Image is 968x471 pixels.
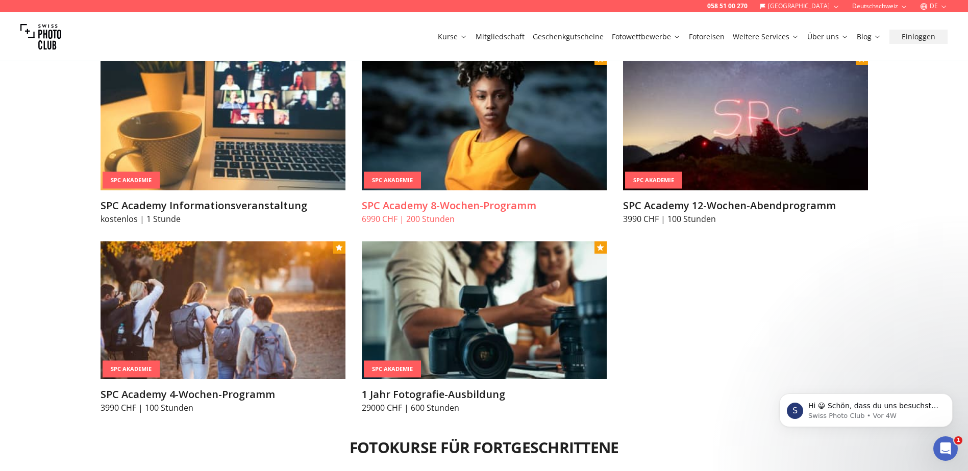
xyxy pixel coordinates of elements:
a: Mitgliedschaft [476,32,525,42]
span: 1 [954,436,962,444]
button: Fotowettbewerbe [608,30,685,44]
a: Kurse [438,32,467,42]
a: Über uns [807,32,849,42]
button: Weitere Services [729,30,803,44]
h3: SPC Academy 12-Wochen-Abendprogramm [623,199,868,213]
img: SPC Academy 12-Wochen-Abendprogramm [623,53,868,190]
h3: SPC Academy 8-Wochen-Programm [362,199,607,213]
button: Über uns [803,30,853,44]
iframe: Intercom live chat [933,436,958,461]
a: SPC Academy InformationsveranstaltungSPC AkademieSPC Academy Informationsveranstaltungkostenlos |... [101,53,345,225]
a: Fotoreisen [689,32,725,42]
p: 6990 CHF | 200 Stunden [362,213,607,225]
img: SPC Academy 4-Wochen-Programm [101,241,345,379]
button: Einloggen [889,30,948,44]
img: SPC Academy 8-Wochen-Programm [362,53,607,190]
img: 1 Jahr Fotografie-Ausbildung [362,241,607,379]
a: Weitere Services [733,32,799,42]
h2: Fotokurse für Fortgeschrittene [350,438,619,457]
button: Fotoreisen [685,30,729,44]
button: Kurse [434,30,471,44]
img: SPC Academy Informationsveranstaltung [101,53,345,190]
a: SPC Academy 12-Wochen-AbendprogrammSPC AkademieSPC Academy 12-Wochen-Abendprogramm3990 CHF | 100 ... [623,53,868,225]
iframe: Intercom notifications Nachricht [764,372,968,443]
p: 29000 CHF | 600 Stunden [362,402,607,414]
a: SPC Academy 8-Wochen-ProgrammSPC AkademieSPC Academy 8-Wochen-Programm6990 CHF | 200 Stunden [362,53,607,225]
h3: SPC Academy 4-Wochen-Programm [101,387,345,402]
h3: 1 Jahr Fotografie-Ausbildung [362,387,607,402]
h3: SPC Academy Informationsveranstaltung [101,199,345,213]
p: kostenlos | 1 Stunde [101,213,345,225]
p: 3990 CHF | 100 Stunden [623,213,868,225]
img: Swiss photo club [20,16,61,57]
a: 1 Jahr Fotografie-AusbildungSPC Akademie1 Jahr Fotografie-Ausbildung29000 CHF | 600 Stunden [362,241,607,414]
a: Blog [857,32,881,42]
div: SPC Akademie [103,361,160,378]
a: Geschenkgutscheine [533,32,604,42]
div: SPC Akademie [103,172,160,189]
div: SPC Akademie [364,361,421,378]
a: 058 51 00 270 [707,2,748,10]
p: 3990 CHF | 100 Stunden [101,402,345,414]
div: SPC Akademie [625,172,682,189]
button: Mitgliedschaft [471,30,529,44]
div: SPC Akademie [364,172,421,189]
button: Blog [853,30,885,44]
a: Fotowettbewerbe [612,32,681,42]
button: Geschenkgutscheine [529,30,608,44]
a: SPC Academy 4-Wochen-ProgrammSPC AkademieSPC Academy 4-Wochen-Programm3990 CHF | 100 Stunden [101,241,345,414]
